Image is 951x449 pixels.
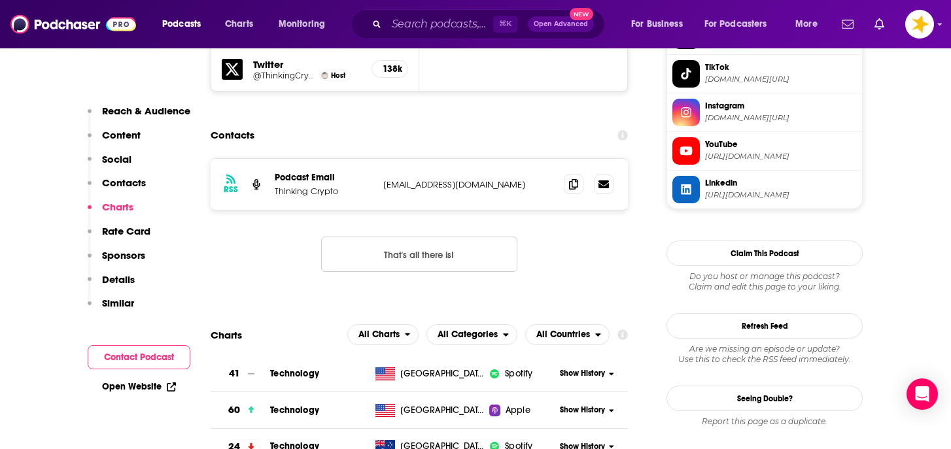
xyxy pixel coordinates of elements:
[275,172,373,183] p: Podcast Email
[88,345,190,369] button: Contact Podcast
[666,416,863,427] div: Report this page as a duplicate.
[666,241,863,266] button: Claim This Podcast
[672,99,857,126] a: Instagram[DOMAIN_NAME][URL]
[88,297,134,321] button: Similar
[88,249,145,273] button: Sponsors
[269,14,342,35] button: open menu
[622,14,699,35] button: open menu
[88,176,146,201] button: Contacts
[229,366,240,381] h3: 41
[162,15,201,33] span: Podcasts
[528,16,594,32] button: Open AdvancedNew
[536,330,590,339] span: All Countries
[525,324,610,345] button: open menu
[321,237,517,272] button: Nothing here.
[426,324,517,345] h2: Categories
[905,10,934,39] button: Show profile menu
[400,367,485,380] span: United States
[10,12,136,37] img: Podchaser - Follow, Share and Rate Podcasts
[102,201,133,213] p: Charts
[211,392,270,428] a: 60
[358,330,400,339] span: All Charts
[211,123,254,148] h2: Contacts
[347,324,419,345] button: open menu
[631,15,683,33] span: For Business
[88,129,141,153] button: Content
[102,105,190,117] p: Reach & Audience
[438,330,498,339] span: All Categories
[370,404,490,417] a: [GEOGRAPHIC_DATA]
[253,58,361,71] h5: Twitter
[666,386,863,411] a: Seeing Double?
[383,179,553,190] p: [EMAIL_ADDRESS][DOMAIN_NAME]
[705,113,857,123] span: instagram.com/thinkingcrypto
[666,313,863,339] button: Refresh Feed
[225,15,253,33] span: Charts
[696,14,786,35] button: open menu
[321,72,328,79] a: Tony Edward
[224,184,238,195] h3: RSS
[505,367,532,380] span: Spotify
[672,60,857,88] a: TikTok[DOMAIN_NAME][URL]
[705,190,857,200] span: https://www.linkedin.com/company/thinking-crypto
[534,21,588,27] span: Open Advanced
[560,368,605,379] span: Show History
[211,356,270,391] a: 41
[216,14,261,35] a: Charts
[102,153,131,165] p: Social
[907,378,938,410] div: Open Intercom Messenger
[88,273,135,297] button: Details
[153,14,218,35] button: open menu
[556,368,619,379] button: Show History
[666,271,863,282] span: Do you host or manage this podcast?
[279,15,325,33] span: Monitoring
[426,324,517,345] button: open menu
[525,324,610,345] h2: Countries
[493,16,517,33] span: ⌘ K
[705,61,857,73] span: TikTok
[102,297,134,309] p: Similar
[905,10,934,39] span: Logged in as Spreaker_Prime
[905,10,934,39] img: User Profile
[387,14,493,35] input: Search podcasts, credits, & more...
[489,367,555,380] a: iconImageSpotify
[228,403,240,418] h3: 60
[705,75,857,84] span: tiktok.com/@thinkingcryptopod
[102,176,146,189] p: Contacts
[869,13,890,35] a: Show notifications dropdown
[705,100,857,112] span: Instagram
[506,404,530,417] span: Apple
[837,13,859,35] a: Show notifications dropdown
[795,15,818,33] span: More
[331,71,345,80] span: Host
[211,329,242,341] h2: Charts
[270,405,319,416] a: Technology
[705,139,857,150] span: YouTube
[556,405,619,416] button: Show History
[666,344,863,365] div: Are we missing an episode or update? Use this to check the RSS feed immediately.
[102,249,145,261] p: Sponsors
[363,9,617,39] div: Search podcasts, credits, & more...
[270,368,319,379] a: Technology
[88,225,150,249] button: Rate Card
[570,8,593,20] span: New
[705,152,857,161] span: https://www.youtube.com/@ThinkingCrypto
[383,63,397,75] h5: 138k
[704,15,767,33] span: For Podcasters
[370,367,490,380] a: [GEOGRAPHIC_DATA]
[489,369,500,379] img: iconImage
[253,71,316,80] a: @ThinkingCrypto1
[560,405,605,416] span: Show History
[102,381,176,392] a: Open Website
[88,153,131,177] button: Social
[672,137,857,165] a: YouTube[URL][DOMAIN_NAME]
[88,201,133,225] button: Charts
[400,404,485,417] span: United States
[102,273,135,286] p: Details
[672,176,857,203] a: Linkedin[URL][DOMAIN_NAME]
[705,177,857,189] span: Linkedin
